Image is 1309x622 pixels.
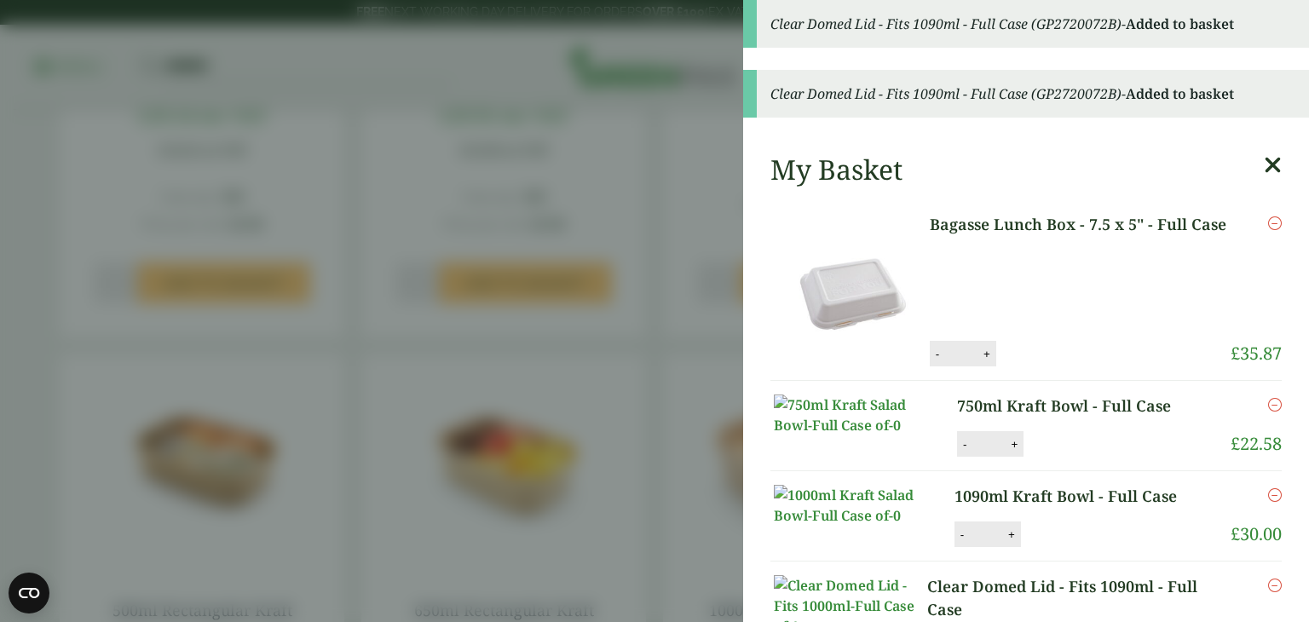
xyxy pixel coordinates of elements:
bdi: 30.00 [1231,522,1282,545]
em: Clear Domed Lid - Fits 1090ml - Full Case (GP2720072B) [770,84,1122,103]
button: + [978,347,995,361]
h2: My Basket [770,153,902,186]
button: + [1006,437,1023,452]
button: + [1003,527,1020,542]
em: Clear Domed Lid - Fits 1090ml - Full Case (GP2720072B) [770,14,1122,33]
img: 750ml Kraft Salad Bowl-Full Case of-0 [774,395,927,435]
button: Open CMP widget [9,573,49,613]
span: £ [1231,342,1240,365]
a: Remove this item [1268,395,1282,415]
a: Remove this item [1268,485,1282,505]
span: £ [1231,432,1240,455]
bdi: 22.58 [1231,432,1282,455]
button: - [955,527,969,542]
strong: Added to basket [1126,84,1234,103]
img: 1000ml Kraft Salad Bowl-Full Case of-0 [774,485,927,526]
a: Bagasse Lunch Box - 7.5 x 5" - Full Case [930,213,1229,236]
strong: Added to basket [1126,14,1234,33]
button: - [958,437,972,452]
div: - [743,70,1309,118]
a: Remove this item [1268,575,1282,596]
a: Clear Domed Lid - Fits 1090ml - Full Case [927,575,1231,621]
a: 750ml Kraft Bowl - Full Case [957,395,1201,418]
a: Remove this item [1268,213,1282,233]
bdi: 35.87 [1231,342,1282,365]
a: 1090ml Kraft Bowl - Full Case [954,485,1204,508]
button: - [931,347,944,361]
span: £ [1231,522,1240,545]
